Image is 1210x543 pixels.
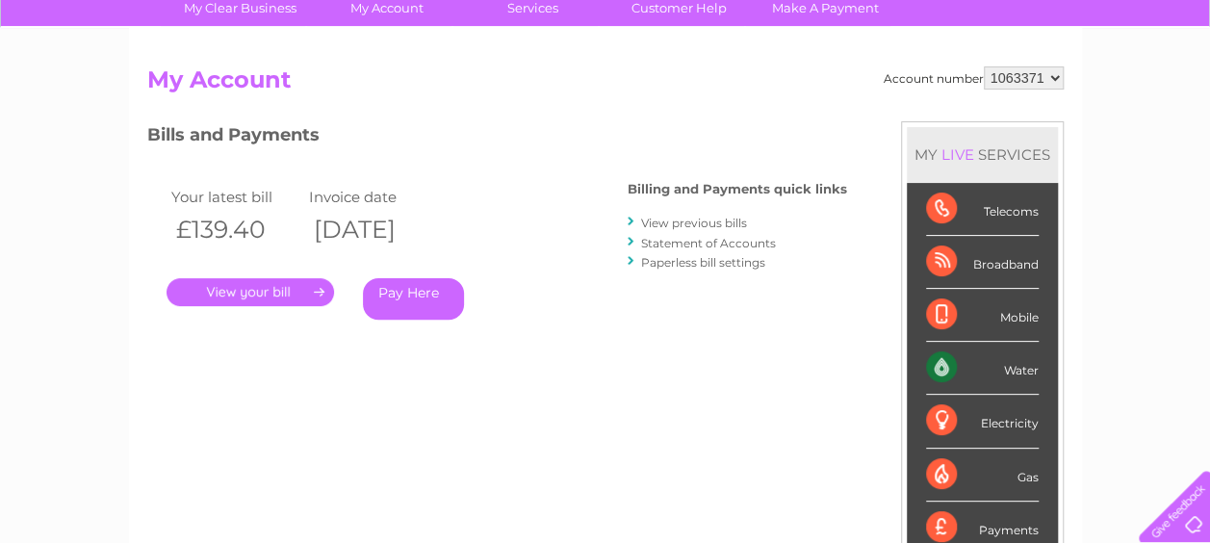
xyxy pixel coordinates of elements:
[871,82,908,96] a: Water
[926,236,1039,289] div: Broadband
[1043,82,1070,96] a: Blog
[167,278,334,306] a: .
[363,278,464,320] a: Pay Here
[919,82,962,96] a: Energy
[847,10,980,34] a: 0333 014 3131
[641,255,765,270] a: Paperless bill settings
[907,127,1058,182] div: MY SERVICES
[938,145,978,164] div: LIVE
[147,66,1064,103] h2: My Account
[304,210,443,249] th: [DATE]
[628,182,847,196] h4: Billing and Payments quick links
[926,395,1039,448] div: Electricity
[926,342,1039,395] div: Water
[1146,82,1192,96] a: Log out
[926,289,1039,342] div: Mobile
[926,449,1039,502] div: Gas
[1082,82,1129,96] a: Contact
[304,184,443,210] td: Invoice date
[42,50,141,109] img: logo.png
[926,183,1039,236] div: Telecoms
[973,82,1031,96] a: Telecoms
[151,11,1061,93] div: Clear Business is a trading name of Verastar Limited (registered in [GEOGRAPHIC_DATA] No. 3667643...
[641,236,776,250] a: Statement of Accounts
[167,184,305,210] td: Your latest bill
[167,210,305,249] th: £139.40
[147,121,847,155] h3: Bills and Payments
[884,66,1064,90] div: Account number
[641,216,747,230] a: View previous bills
